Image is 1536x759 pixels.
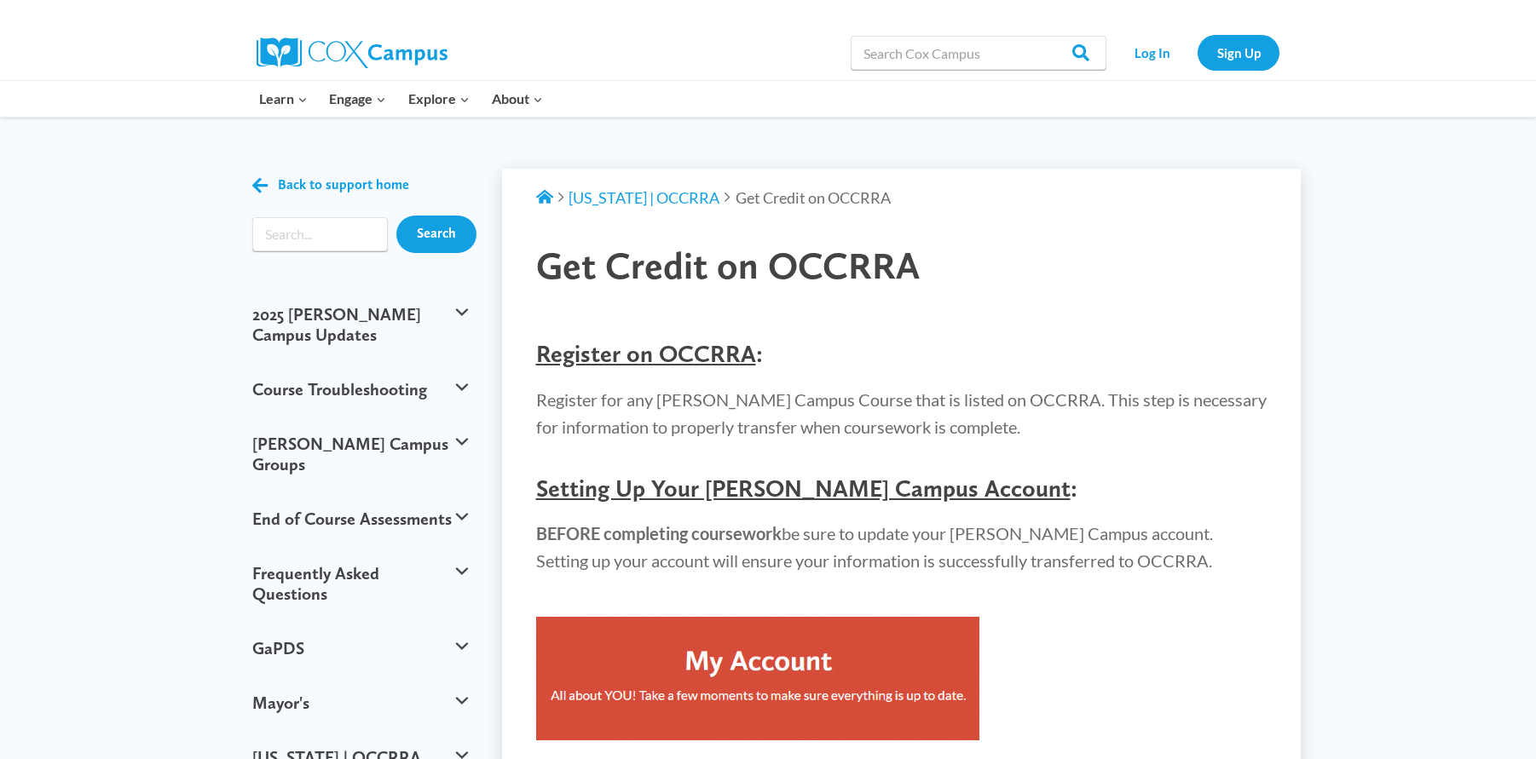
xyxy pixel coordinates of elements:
button: Frequently Asked Questions [244,546,476,621]
a: Sign Up [1198,35,1279,70]
form: Search form [252,217,388,251]
button: GaPDS [244,621,476,676]
a: [US_STATE] | OCCRRA [569,188,719,207]
p: be sure to update your [PERSON_NAME] Campus account. Setting up your account will ensure your inf... [536,520,1267,574]
h4: : [536,340,1267,369]
span: Learn [259,88,308,110]
button: [PERSON_NAME] Campus Groups [244,417,476,492]
input: Search [396,216,476,253]
nav: Primary Navigation [248,81,553,117]
p: Register for any [PERSON_NAME] Campus Course that is listed on OCCRRA. This step is necessary for... [536,386,1267,440]
span: Explore [408,88,470,110]
span: Setting Up Your [PERSON_NAME] Campus Account [536,474,1071,503]
a: Support Home [536,188,553,207]
button: Course Troubleshooting [244,362,476,417]
button: End of Course Assessments [244,492,476,546]
strong: BEFORE completing coursework [536,523,782,543]
span: Get Credit on OCCRRA [536,243,920,288]
span: Engage [329,88,386,110]
a: Back to support home [252,173,409,198]
button: 2025 [PERSON_NAME] Campus Updates [244,287,476,362]
span: Back to support home [278,177,409,193]
span: Register on OCCRRA [536,339,756,368]
span: About [492,88,543,110]
input: Search input [252,217,388,251]
img: Cox Campus [257,37,448,68]
nav: Secondary Navigation [1115,35,1279,70]
a: Log In [1115,35,1189,70]
h4: : [536,474,1267,503]
button: Mayor's [244,676,476,730]
span: Get Credit on OCCRRA [736,188,891,207]
input: Search Cox Campus [851,36,1106,70]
